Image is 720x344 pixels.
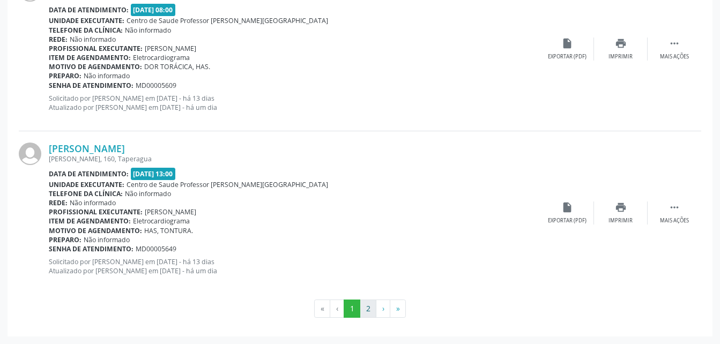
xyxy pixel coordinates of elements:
b: Data de atendimento: [49,5,129,14]
b: Motivo de agendamento: [49,226,142,235]
b: Preparo: [49,71,81,80]
b: Telefone da clínica: [49,189,123,198]
span: MD00005649 [136,244,176,253]
p: Solicitado por [PERSON_NAME] em [DATE] - há 13 dias Atualizado por [PERSON_NAME] em [DATE] - há u... [49,94,540,112]
b: Preparo: [49,235,81,244]
p: Solicitado por [PERSON_NAME] em [DATE] - há 13 dias Atualizado por [PERSON_NAME] em [DATE] - há u... [49,257,540,275]
b: Unidade executante: [49,180,124,189]
i: print [615,201,627,213]
b: Motivo de agendamento: [49,62,142,71]
div: Imprimir [608,53,633,61]
b: Unidade executante: [49,16,124,25]
i: print [615,38,627,49]
span: Não informado [125,189,171,198]
span: Não informado [70,198,116,207]
button: Go to page 2 [360,300,376,318]
a: [PERSON_NAME] [49,143,125,154]
div: [PERSON_NAME], 160, Taperagua [49,154,540,163]
span: Não informado [84,71,130,80]
span: Centro de Saude Professor [PERSON_NAME][GEOGRAPHIC_DATA] [127,180,328,189]
span: Centro de Saude Professor [PERSON_NAME][GEOGRAPHIC_DATA] [127,16,328,25]
span: Não informado [84,235,130,244]
div: Mais ações [660,217,689,225]
b: Telefone da clínica: [49,26,123,35]
span: Eletrocardiograma [133,216,190,226]
span: [PERSON_NAME] [145,44,196,53]
div: Imprimir [608,217,633,225]
b: Profissional executante: [49,207,143,216]
i:  [669,38,680,49]
span: [PERSON_NAME] [145,207,196,216]
div: Mais ações [660,53,689,61]
b: Senha de atendimento: [49,244,133,253]
b: Rede: [49,35,68,44]
span: Eletrocardiograma [133,53,190,62]
img: img [19,143,41,165]
span: [DATE] 08:00 [131,4,176,16]
b: Item de agendamento: [49,216,131,226]
span: DOR TORÁCICA, HAS. [144,62,210,71]
b: Rede: [49,198,68,207]
div: Exportar (PDF) [548,53,587,61]
span: [DATE] 13:00 [131,168,176,180]
i: insert_drive_file [561,38,573,49]
span: HAS, TONTURA. [144,226,193,235]
div: Exportar (PDF) [548,217,587,225]
b: Data de atendimento: [49,169,129,178]
b: Senha de atendimento: [49,81,133,90]
b: Item de agendamento: [49,53,131,62]
button: Go to page 1 [344,300,360,318]
button: Go to next page [376,300,390,318]
i: insert_drive_file [561,201,573,213]
b: Profissional executante: [49,44,143,53]
ul: Pagination [19,300,701,318]
span: Não informado [70,35,116,44]
button: Go to last page [390,300,406,318]
span: Não informado [125,26,171,35]
span: MD00005609 [136,81,176,90]
i:  [669,201,680,213]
